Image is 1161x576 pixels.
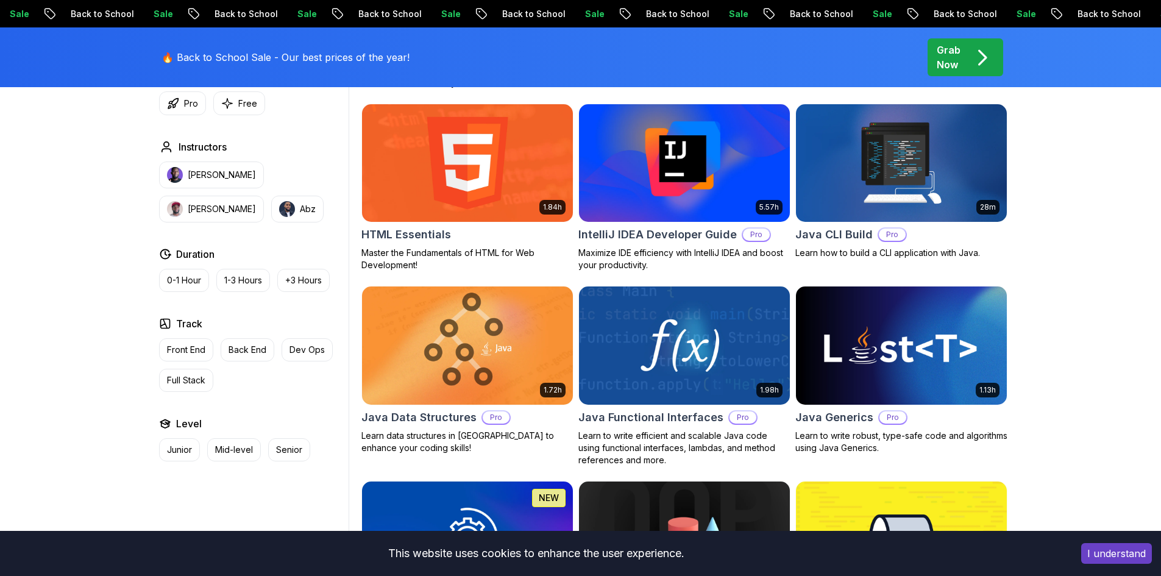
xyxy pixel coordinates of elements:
img: Java Generics card [796,286,1007,405]
p: Back to School [1067,8,1149,20]
p: [PERSON_NAME] [188,169,256,181]
p: Pro [184,98,198,110]
p: Master the Fundamentals of HTML for Web Development! [361,247,573,271]
p: Dev Ops [289,344,325,356]
p: Pro [879,411,906,424]
p: 1.13h [979,385,996,395]
img: Java Functional Interfaces card [579,286,790,405]
p: Sale [718,8,757,20]
h2: Instructors [179,140,227,154]
p: Pro [879,229,906,241]
button: 0-1 Hour [159,269,209,292]
a: Java Data Structures card1.72hJava Data StructuresProLearn data structures in [GEOGRAPHIC_DATA] t... [361,286,573,454]
button: Free [213,91,265,115]
a: IntelliJ IDEA Developer Guide card5.57hIntelliJ IDEA Developer GuideProMaximize IDE efficiency wi... [578,104,790,272]
p: 🔥 Back to School Sale - Our best prices of the year! [162,50,410,65]
h2: Duration [176,247,215,261]
button: Dev Ops [282,338,333,361]
button: Pro [159,91,206,115]
h2: Level [176,416,202,431]
p: Back End [229,344,266,356]
button: +3 Hours [277,269,330,292]
button: Accept cookies [1081,543,1152,564]
h2: Java CLI Build [795,226,873,243]
p: +3 Hours [285,274,322,286]
button: instructor imgAbz [271,196,324,222]
p: 1.84h [543,202,562,212]
button: 1-3 Hours [216,269,270,292]
p: Junior [167,444,192,456]
p: Sale [286,8,325,20]
img: HTML Essentials card [362,104,573,222]
p: Pro [483,411,509,424]
div: This website uses cookies to enhance the user experience. [9,540,1063,567]
a: HTML Essentials card1.84hHTML EssentialsMaster the Fundamentals of HTML for Web Development! [361,104,573,272]
button: Senior [268,438,310,461]
img: Java CLI Build card [796,104,1007,222]
button: Mid-level [207,438,261,461]
img: instructor img [167,201,183,217]
p: Back to School [204,8,286,20]
img: Java Data Structures card [362,286,573,405]
img: instructor img [167,167,183,183]
p: Mid-level [215,444,253,456]
p: Maximize IDE efficiency with IntelliJ IDEA and boost your productivity. [578,247,790,271]
p: Pro [743,229,770,241]
a: Java CLI Build card28mJava CLI BuildProLearn how to build a CLI application with Java. [795,104,1007,260]
p: Learn how to build a CLI application with Java. [795,247,1007,259]
p: Pro [730,411,756,424]
p: 1.98h [760,385,779,395]
p: [PERSON_NAME] [188,203,256,215]
p: NEW [539,492,559,504]
p: Sale [574,8,613,20]
button: Back End [221,338,274,361]
p: Back to School [635,8,718,20]
p: Full Stack [167,374,205,386]
p: Sale [1006,8,1045,20]
p: Free [238,98,257,110]
h2: Java Data Structures [361,409,477,426]
p: Back to School [779,8,862,20]
h2: Java Generics [795,409,873,426]
p: Senior [276,444,302,456]
a: Java Generics card1.13hJava GenericsProLearn to write robust, type-safe code and algorithms using... [795,286,1007,454]
p: Back to School [60,8,143,20]
p: 5.57h [759,202,779,212]
h2: Java Functional Interfaces [578,409,723,426]
p: Abz [300,203,316,215]
button: Front End [159,338,213,361]
button: instructor img[PERSON_NAME] [159,162,264,188]
p: 0-1 Hour [167,274,201,286]
p: 1-3 Hours [224,274,262,286]
h2: IntelliJ IDEA Developer Guide [578,226,737,243]
button: instructor img[PERSON_NAME] [159,196,264,222]
p: Back to School [491,8,574,20]
img: IntelliJ IDEA Developer Guide card [573,101,795,225]
a: Java Functional Interfaces card1.98hJava Functional InterfacesProLearn to write efficient and sca... [578,286,790,466]
button: Junior [159,438,200,461]
p: Back to School [923,8,1006,20]
h2: HTML Essentials [361,226,451,243]
p: Learn data structures in [GEOGRAPHIC_DATA] to enhance your coding skills! [361,430,573,454]
button: Full Stack [159,369,213,392]
p: Sale [862,8,901,20]
img: instructor img [279,201,295,217]
p: Grab Now [937,43,960,72]
p: 28m [980,202,996,212]
p: Sale [430,8,469,20]
p: Sale [143,8,182,20]
p: Back to School [347,8,430,20]
p: Front End [167,344,205,356]
h2: Track [176,316,202,331]
p: Learn to write efficient and scalable Java code using functional interfaces, lambdas, and method ... [578,430,790,466]
p: 1.72h [544,385,562,395]
p: Learn to write robust, type-safe code and algorithms using Java Generics. [795,430,1007,454]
